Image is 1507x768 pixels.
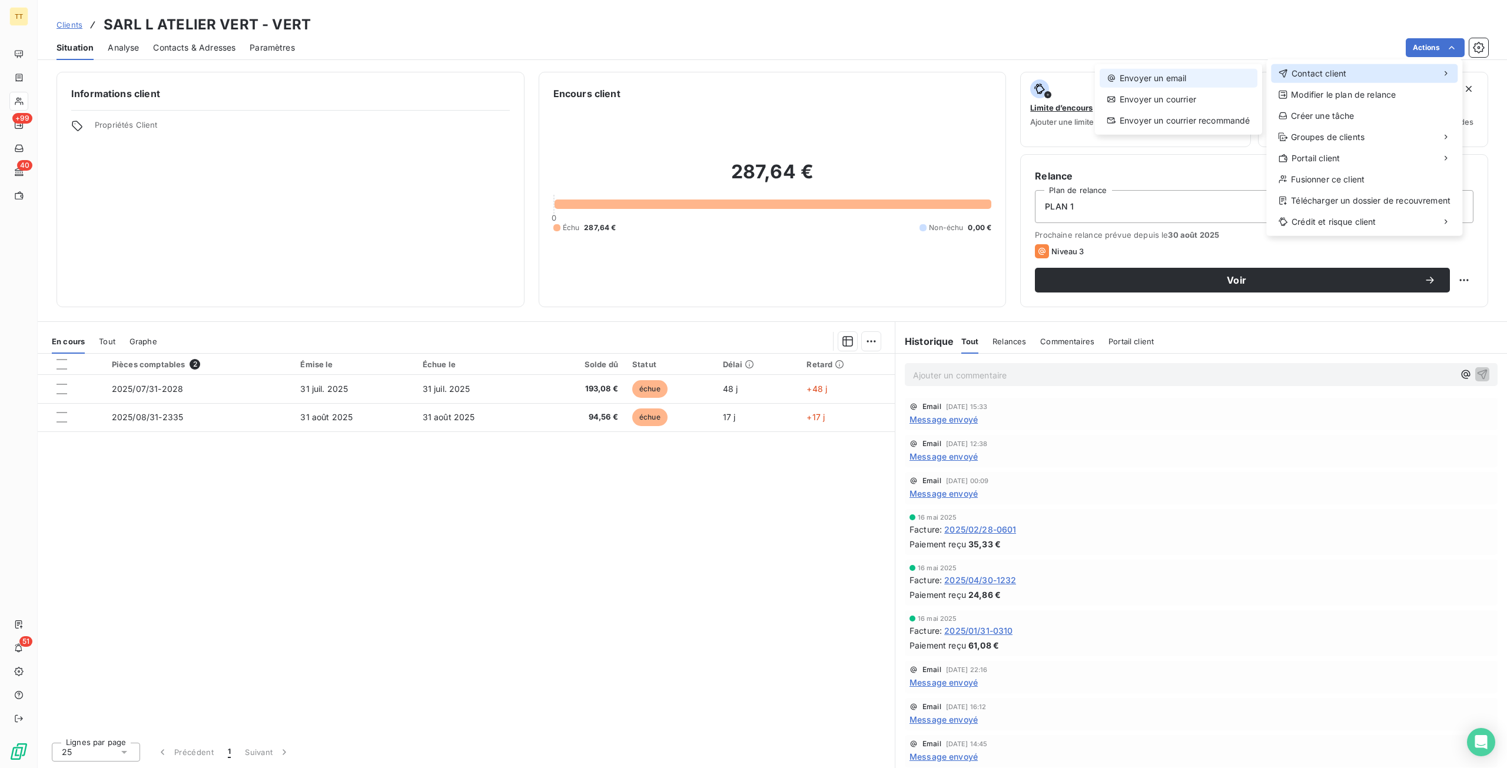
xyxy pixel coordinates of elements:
span: Portail client [1292,152,1340,164]
div: Actions [1266,59,1462,236]
div: Envoyer un email [1100,69,1257,88]
span: Contact client [1292,68,1346,79]
div: Fusionner ce client [1271,170,1458,189]
span: Crédit et risque client [1292,216,1376,228]
div: Créer une tâche [1271,107,1458,125]
span: Groupes de clients [1291,131,1365,143]
div: Télécharger un dossier de recouvrement [1271,191,1458,210]
div: Envoyer un courrier recommandé [1100,111,1257,130]
div: Modifier le plan de relance [1271,85,1458,104]
div: Envoyer un courrier [1100,90,1257,109]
